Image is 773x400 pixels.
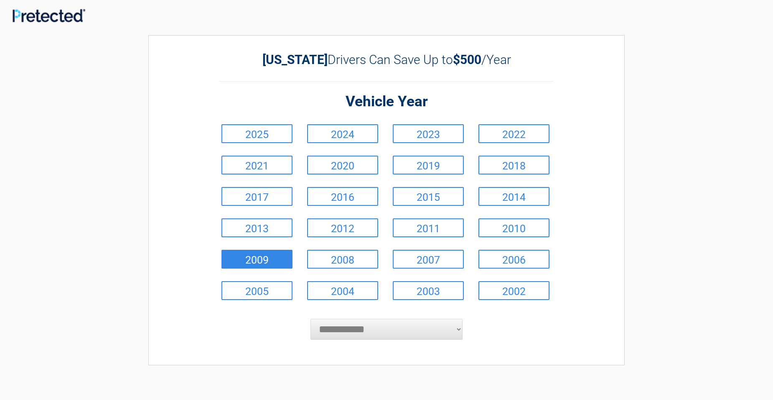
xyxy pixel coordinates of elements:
a: 2004 [307,281,378,300]
a: 2007 [393,250,464,269]
a: 2016 [307,187,378,206]
a: 2003 [393,281,464,300]
a: 2011 [393,218,464,237]
a: 2005 [221,281,292,300]
a: 2025 [221,124,292,143]
a: 2022 [478,124,549,143]
a: 2020 [307,156,378,174]
a: 2002 [478,281,549,300]
a: 2006 [478,250,549,269]
h2: Drivers Can Save Up to /Year [219,52,554,67]
a: 2014 [478,187,549,206]
a: 2023 [393,124,464,143]
a: 2019 [393,156,464,174]
h2: Vehicle Year [219,92,554,112]
a: 2012 [307,218,378,237]
a: 2018 [478,156,549,174]
a: 2010 [478,218,549,237]
b: $500 [453,52,481,67]
a: 2021 [221,156,292,174]
a: 2013 [221,218,292,237]
a: 2009 [221,250,292,269]
a: 2024 [307,124,378,143]
b: [US_STATE] [262,52,328,67]
img: Main Logo [13,9,85,22]
a: 2008 [307,250,378,269]
a: 2017 [221,187,292,206]
a: 2015 [393,187,464,206]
